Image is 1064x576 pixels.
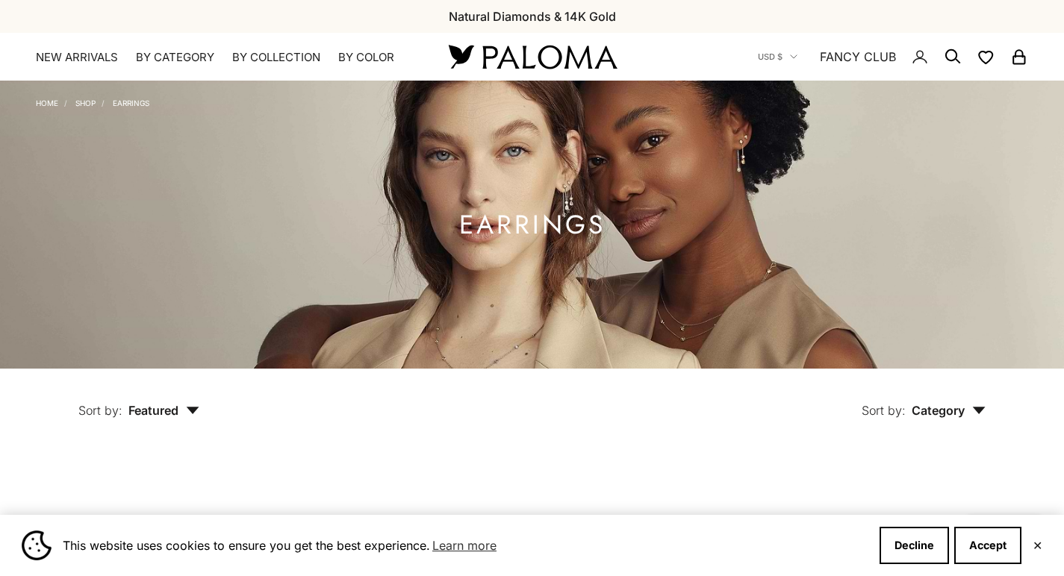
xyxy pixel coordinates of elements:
span: Category [912,403,986,418]
span: Sort by: [862,403,906,418]
button: Sort by: Featured [44,369,234,431]
button: Close [1033,541,1042,550]
a: FANCY CLUB [820,47,896,66]
a: Home [36,98,58,107]
span: Sort by: [78,403,122,418]
button: USD $ [758,50,797,63]
a: Learn more [430,534,499,557]
summary: By Color [338,50,394,65]
span: This website uses cookies to ensure you get the best experience. [63,534,868,557]
nav: Primary navigation [36,50,413,65]
summary: By Category [136,50,214,65]
button: Accept [954,527,1021,564]
button: Decline [880,527,949,564]
summary: By Collection [232,50,320,65]
span: Featured [128,403,199,418]
nav: Secondary navigation [758,33,1028,81]
a: Earrings [113,98,149,107]
a: NEW ARRIVALS [36,50,118,65]
span: USD $ [758,50,783,63]
p: Natural Diamonds & 14K Gold [449,7,616,26]
nav: Breadcrumb [36,96,149,107]
img: Cookie banner [22,530,52,560]
a: Shop [75,98,96,107]
h1: Earrings [459,216,606,234]
button: Sort by: Category [827,369,1020,431]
